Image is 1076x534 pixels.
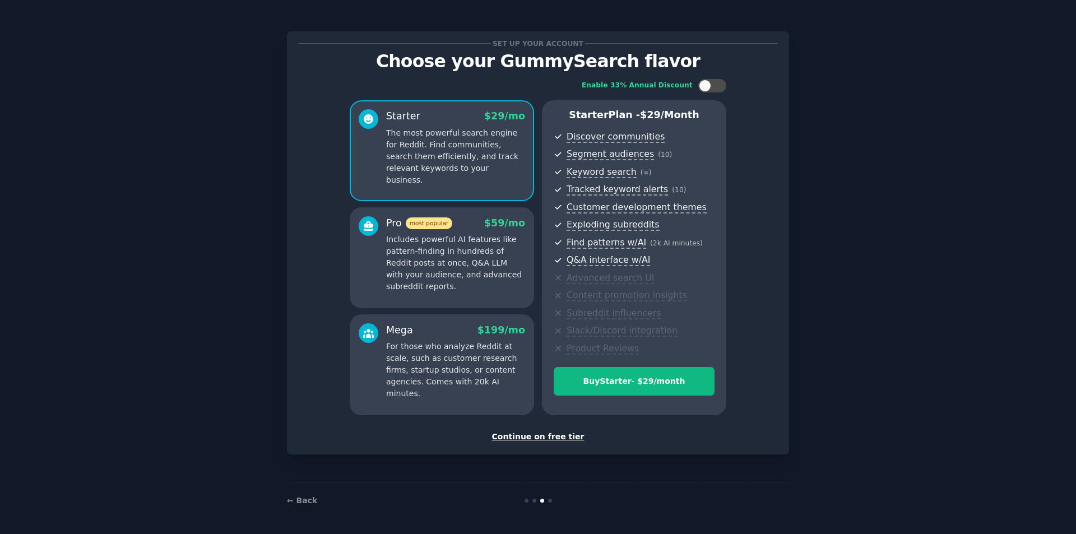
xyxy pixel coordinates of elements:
[386,127,525,186] p: The most powerful search engine for Reddit. Find communities, search them efficiently, and track ...
[567,290,687,301] span: Content promotion insights
[567,148,654,160] span: Segment audiences
[567,166,637,178] span: Keyword search
[567,254,650,266] span: Q&A interface w/AI
[554,367,715,396] button: BuyStarter- $29/month
[641,169,652,177] span: ( ∞ )
[567,131,665,143] span: Discover communities
[567,202,707,213] span: Customer development themes
[477,324,525,336] span: $ 199 /mo
[287,496,317,505] a: ← Back
[567,272,654,284] span: Advanced search UI
[484,217,525,229] span: $ 59 /mo
[650,239,703,247] span: ( 2k AI minutes )
[567,219,659,231] span: Exploding subreddits
[658,151,672,159] span: ( 10 )
[672,186,686,194] span: ( 10 )
[386,234,525,292] p: Includes powerful AI features like pattern-finding in hundreds of Reddit posts at once, Q&A LLM w...
[386,109,420,123] div: Starter
[554,108,715,122] p: Starter Plan -
[567,184,668,196] span: Tracked keyword alerts
[386,341,525,400] p: For those who analyze Reddit at scale, such as customer research firms, startup studios, or conte...
[299,52,777,71] p: Choose your GummySearch flavor
[640,109,699,120] span: $ 29 /month
[491,38,586,49] span: Set up your account
[406,217,453,229] span: most popular
[386,323,413,337] div: Mega
[567,343,639,355] span: Product Reviews
[299,431,777,443] div: Continue on free tier
[484,110,525,122] span: $ 29 /mo
[582,81,693,91] div: Enable 33% Annual Discount
[567,325,678,337] span: Slack/Discord integration
[554,375,714,387] div: Buy Starter - $ 29 /month
[386,216,452,230] div: Pro
[567,237,646,249] span: Find patterns w/AI
[567,308,661,319] span: Subreddit influencers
